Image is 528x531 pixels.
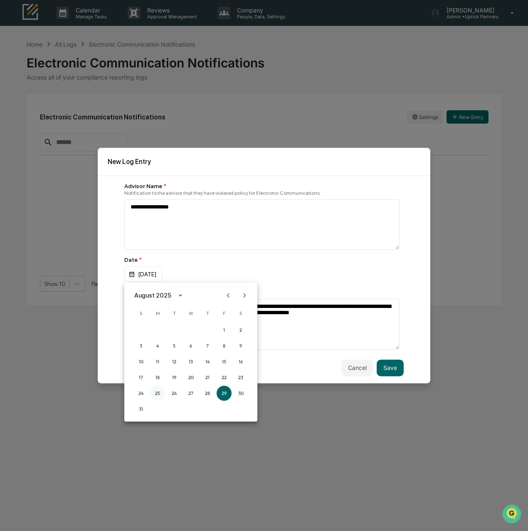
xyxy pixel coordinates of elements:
button: Next month [237,288,252,303]
button: 26 [167,386,182,401]
button: 5 [167,338,182,353]
button: 8 [217,338,232,353]
button: 25 [150,386,165,401]
span: Friday [217,305,232,322]
button: 10 [133,354,148,369]
button: 17 [133,370,148,385]
div: Start new chat [28,63,136,72]
div: 🖐️ [8,105,15,112]
button: 6 [183,338,198,353]
button: 18 [150,370,165,385]
button: 12 [167,354,182,369]
button: 20 [183,370,198,385]
button: 27 [183,386,198,401]
button: 2 [233,323,248,337]
button: 30 [233,386,248,401]
a: 🔎Data Lookup [5,117,56,132]
button: 19 [167,370,182,385]
div: 🔎 [8,121,15,128]
button: 24 [133,386,148,401]
button: 15 [217,354,232,369]
span: Thursday [200,305,215,322]
p: How can we help? [8,17,151,30]
button: 23 [233,370,248,385]
div: We're available if you need us! [28,72,105,78]
button: Start new chat [141,66,151,76]
button: 1 [217,323,232,337]
iframe: Open customer support [501,504,524,526]
span: Saturday [233,305,248,322]
button: 3 [133,338,148,353]
div: August 2025 [134,291,171,300]
span: Wednesday [183,305,198,322]
button: Previous month [220,288,236,303]
button: 28 [200,386,215,401]
button: calendar view is open, switch to year view [174,289,187,302]
button: 11 [150,354,165,369]
span: Tuesday [167,305,182,322]
button: 13 [183,354,198,369]
button: 31 [133,402,148,417]
button: 22 [217,370,232,385]
span: Preclearance [17,104,54,113]
span: Monday [150,305,165,322]
button: 29 [217,386,232,401]
span: Data Lookup [17,120,52,129]
a: Powered byPylon [59,140,101,147]
button: 16 [233,354,248,369]
span: Pylon [83,141,101,147]
span: Sunday [133,305,148,322]
input: Clear [22,37,137,46]
button: 9 [233,338,248,353]
div: 🗄️ [60,105,67,112]
span: Attestations [69,104,103,113]
button: 7 [200,338,215,353]
button: 14 [200,354,215,369]
a: 🖐️Preclearance [5,101,57,116]
img: 1746055101610-c473b297-6a78-478c-a979-82029cc54cd1 [8,63,23,78]
button: 21 [200,370,215,385]
a: 🗄️Attestations [57,101,106,116]
button: 4 [150,338,165,353]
